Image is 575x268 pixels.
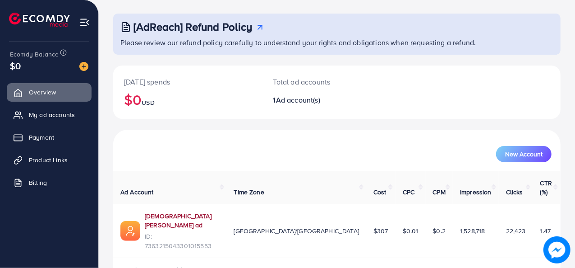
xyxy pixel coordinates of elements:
img: image [543,236,570,263]
a: Billing [7,174,92,192]
span: $0.01 [403,226,419,235]
span: 1.47 [540,226,551,235]
img: menu [79,17,90,28]
a: My ad accounts [7,106,92,124]
span: Impression [460,188,492,197]
a: Product Links [7,151,92,169]
span: CPM [433,188,446,197]
span: Overview [29,88,56,97]
p: [DATE] spends [124,76,252,87]
span: $307 [373,226,388,235]
button: New Account [496,146,552,162]
img: image [79,62,88,71]
span: 22,423 [506,226,526,235]
img: logo [9,13,70,27]
img: ic-ads-acc.e4c84228.svg [120,221,140,241]
span: 1,528,718 [460,226,485,235]
span: My ad accounts [29,110,75,119]
span: $0 [10,59,21,72]
p: Total ad accounts [273,76,363,87]
span: Ecomdy Balance [10,50,59,59]
a: Overview [7,83,92,101]
span: USD [142,98,154,107]
h2: 1 [273,96,363,104]
span: [GEOGRAPHIC_DATA]/[GEOGRAPHIC_DATA] [234,226,359,235]
span: $0.2 [433,226,446,235]
span: CTR (%) [540,179,552,197]
p: Please review our refund policy carefully to understand your rights and obligations when requesti... [120,37,555,48]
span: Product Links [29,155,68,165]
h2: $0 [124,91,252,108]
span: CPC [403,188,414,197]
h3: [AdReach] Refund Policy [133,20,253,33]
span: Billing [29,178,47,187]
span: New Account [505,151,543,157]
span: ID: 7363215043301015553 [145,232,220,250]
span: Cost [373,188,386,197]
span: Clicks [506,188,523,197]
span: Ad account(s) [276,95,320,105]
span: Ad Account [120,188,154,197]
a: [DEMOGRAPHIC_DATA] [PERSON_NAME] ad [145,212,220,230]
span: Payment [29,133,54,142]
a: Payment [7,128,92,146]
span: Time Zone [234,188,264,197]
